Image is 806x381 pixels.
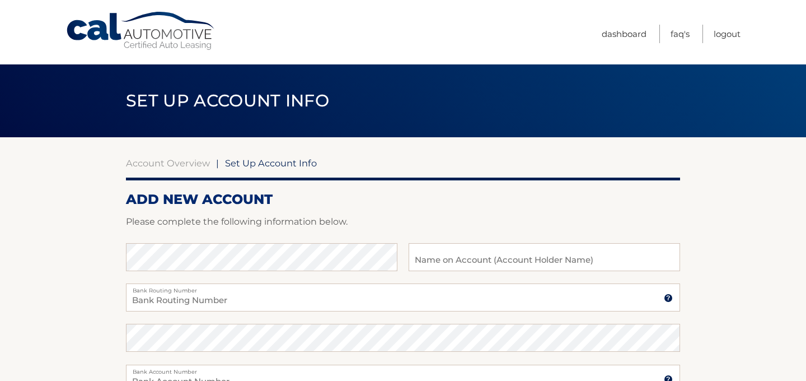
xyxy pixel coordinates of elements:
img: tooltip.svg [664,294,673,303]
a: Account Overview [126,157,210,169]
span: Set Up Account Info [126,90,329,111]
a: FAQ's [671,25,690,43]
label: Bank Account Number [126,365,680,374]
span: | [216,157,219,169]
h2: ADD NEW ACCOUNT [126,191,680,208]
label: Bank Routing Number [126,284,680,292]
input: Name on Account (Account Holder Name) [409,243,680,271]
a: Dashboard [602,25,646,43]
a: Logout [714,25,741,43]
p: Please complete the following information below. [126,214,680,230]
input: Bank Routing Number [126,284,680,312]
span: Set Up Account Info [225,157,317,169]
a: Cal Automotive [65,11,217,51]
